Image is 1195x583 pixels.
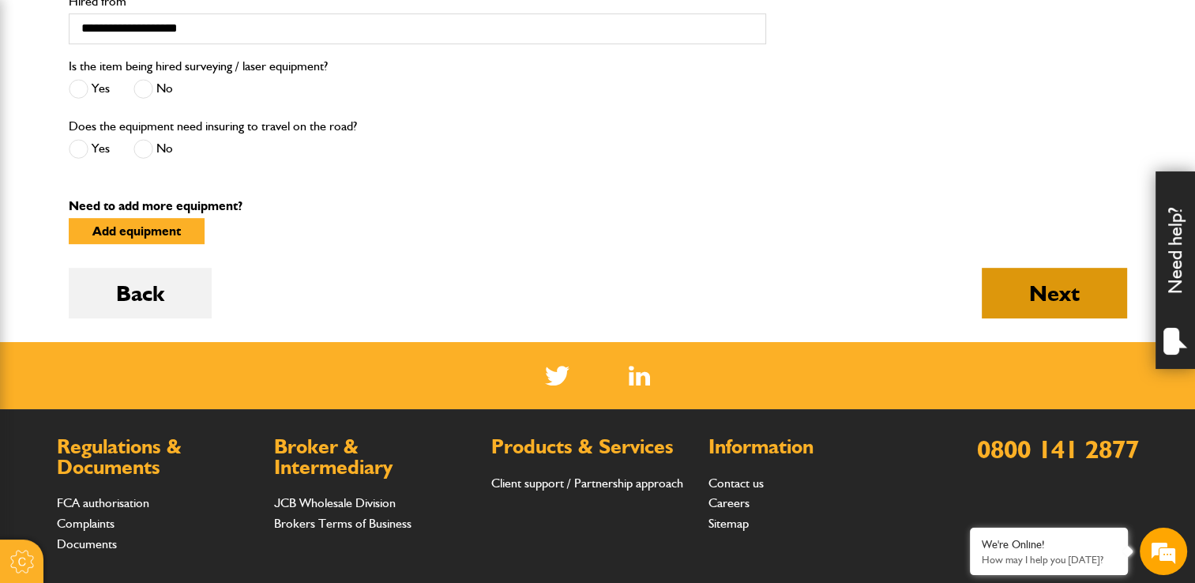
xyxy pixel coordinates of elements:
a: 0800 141 2877 [977,434,1139,465]
div: Minimize live chat window [259,8,297,46]
h2: Information [708,437,910,457]
p: How may I help you today? [982,554,1116,566]
h2: Products & Services [491,437,693,457]
a: Complaints [57,516,115,531]
label: No [133,79,173,99]
button: Add equipment [69,218,205,244]
button: Next [982,268,1127,318]
label: Yes [69,79,110,99]
label: Yes [69,139,110,159]
div: Chat with us now [82,88,265,109]
em: Start Chat [215,458,287,480]
a: LinkedIn [629,366,650,386]
a: Contact us [708,476,764,491]
input: Enter your phone number [21,239,288,274]
label: No [133,139,173,159]
input: Enter your email address [21,193,288,228]
a: Sitemap [708,516,749,531]
h2: Broker & Intermediary [274,437,475,477]
a: Careers [708,495,750,510]
img: Twitter [545,366,569,386]
p: Need to add more equipment? [69,200,1127,213]
h2: Regulations & Documents [57,437,258,477]
a: Documents [57,536,117,551]
div: Need help? [1156,171,1195,369]
input: Enter your last name [21,146,288,181]
a: FCA authorisation [57,495,149,510]
div: We're Online! [982,538,1116,551]
a: Client support / Partnership approach [491,476,683,491]
img: d_20077148190_company_1631870298795_20077148190 [27,88,66,110]
label: Does the equipment need insuring to travel on the road? [69,120,357,133]
a: Brokers Terms of Business [274,516,411,531]
label: Is the item being hired surveying / laser equipment? [69,60,328,73]
button: Back [69,268,212,318]
textarea: Type your message and hit 'Enter' [21,286,288,446]
a: JCB Wholesale Division [274,495,396,510]
img: Linked In [629,366,650,386]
